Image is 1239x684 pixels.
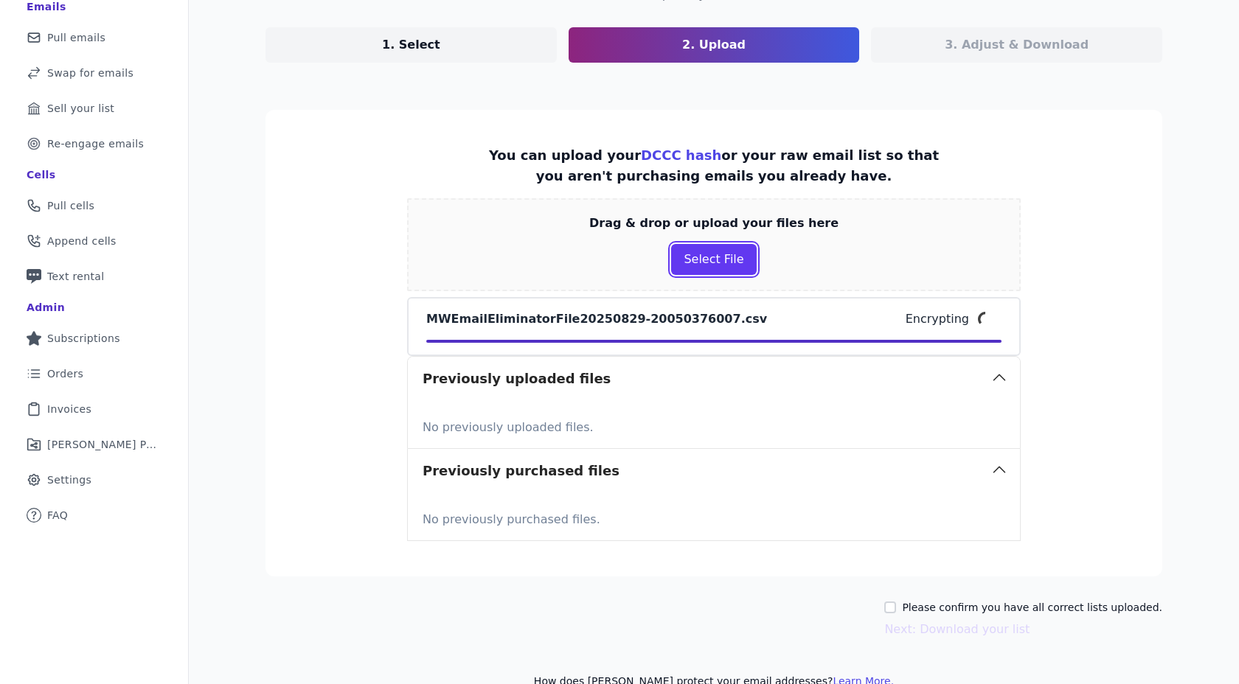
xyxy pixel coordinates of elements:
a: Swap for emails [12,57,176,89]
button: Next: Download your list [884,621,1030,638]
button: Previously purchased files [408,449,1020,493]
p: Drag & drop or upload your files here [589,214,839,232]
span: Pull emails [47,30,105,45]
span: [PERSON_NAME] Performance [47,437,159,452]
a: DCCC hash [641,147,721,163]
span: Orders [47,366,83,381]
span: Pull cells [47,198,94,213]
label: Please confirm you have all correct lists uploaded. [902,600,1162,615]
div: Admin [27,300,65,315]
a: Sell your list [12,92,176,125]
a: Pull cells [12,189,176,222]
p: No previously purchased files. [423,505,1005,528]
span: FAQ [47,508,68,523]
a: Pull emails [12,21,176,54]
a: Append cells [12,225,176,257]
a: [PERSON_NAME] Performance [12,428,176,461]
a: Re-engage emails [12,128,176,160]
p: 3. Adjust & Download [945,36,1089,54]
span: Append cells [47,234,117,248]
span: Re-engage emails [47,136,144,151]
a: 1. Select [265,27,557,63]
span: Swap for emails [47,66,133,80]
p: No previously uploaded files. [423,413,1005,436]
a: 2. Upload [569,27,860,63]
p: Encrypting [906,310,969,328]
a: Invoices [12,393,176,425]
div: Cells [27,167,55,182]
a: Settings [12,464,176,496]
span: Settings [47,472,91,487]
p: MWEmailEliminatorFile20250829-20050376007.csv [426,310,767,328]
h3: Previously purchased files [423,461,619,481]
a: FAQ [12,499,176,531]
a: Text rental [12,260,176,293]
p: 2. Upload [682,36,746,54]
a: Subscriptions [12,322,176,355]
button: Previously uploaded files [408,357,1020,401]
span: Subscriptions [47,331,120,346]
p: You can upload your or your raw email list so that you aren't purchasing emails you already have. [484,145,944,186]
button: Select File [671,244,756,275]
a: Orders [12,357,176,390]
span: Sell your list [47,101,114,116]
h3: Previously uploaded files [423,369,611,389]
span: Invoices [47,402,91,416]
p: 1. Select [382,36,440,54]
span: Text rental [47,269,105,284]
